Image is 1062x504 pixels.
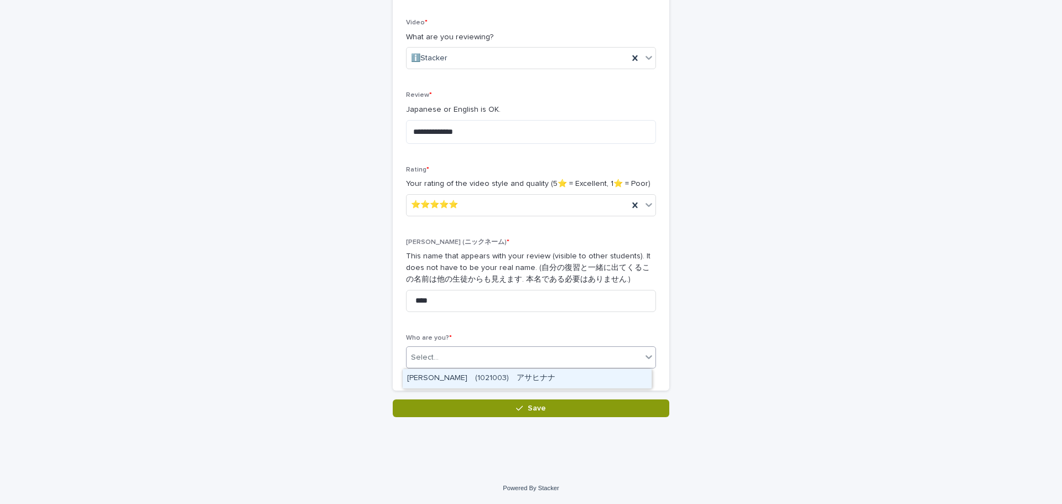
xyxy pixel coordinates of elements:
div: Nana asahi (1021003) アサヒナナ [403,369,652,388]
button: Save [393,399,669,417]
div: Select... [411,352,439,363]
p: This name that appears with your review (visible to other students). It does not have to be your ... [406,251,656,285]
span: Review [406,92,432,98]
p: Japanese or English is OK. [406,104,656,116]
span: [PERSON_NAME] (ニックネーム) [406,239,509,246]
p: Your rating of the video style and quality (5⭐️ = Excellent, 1⭐️ = Poor) [406,178,656,190]
p: What are you reviewing? [406,32,656,43]
span: Save [528,404,546,412]
span: ⭐️⭐️⭐️⭐️⭐️ [411,199,458,211]
span: Rating [406,167,429,173]
span: Video [406,19,428,26]
span: Who are you? [406,335,452,341]
a: Powered By Stacker [503,485,559,491]
span: ℹ️Stacker [411,53,447,64]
